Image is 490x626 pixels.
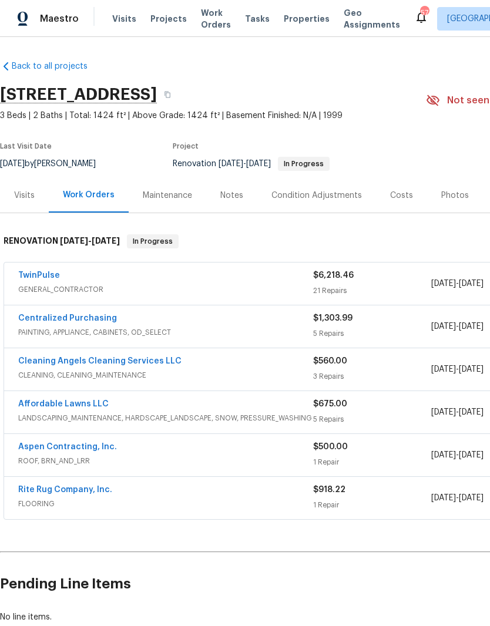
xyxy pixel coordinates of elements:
span: Project [173,143,199,150]
span: Work Orders [201,7,231,31]
span: LANDSCAPING_MAINTENANCE, HARDSCAPE_LANDSCAPE, SNOW, PRESSURE_WASHING [18,412,313,424]
span: [DATE] [431,280,456,288]
span: [DATE] [431,451,456,459]
span: - [431,278,484,290]
span: Maestro [40,13,79,25]
span: Projects [150,13,187,25]
div: Photos [441,190,469,201]
a: Cleaning Angels Cleaning Services LLC [18,357,182,365]
span: [DATE] [459,322,484,331]
span: - [431,321,484,332]
span: [DATE] [459,451,484,459]
span: ROOF, BRN_AND_LRR [18,455,313,467]
div: Condition Adjustments [271,190,362,201]
span: CLEANING, CLEANING_MAINTENANCE [18,369,313,381]
a: Rite Rug Company, Inc. [18,486,112,494]
span: [DATE] [459,365,484,373]
span: [DATE] [459,280,484,288]
div: 3 Repairs [313,371,431,382]
a: TwinPulse [18,271,60,280]
div: 1 Repair [313,499,431,511]
span: In Progress [279,160,328,167]
span: Tasks [245,15,270,23]
span: [DATE] [431,494,456,502]
button: Copy Address [157,84,178,105]
span: [DATE] [431,365,456,373]
span: [DATE] [459,494,484,502]
span: Visits [112,13,136,25]
span: FLOORING [18,498,313,510]
a: Affordable Lawns LLC [18,400,109,408]
span: $500.00 [313,443,348,451]
a: Centralized Purchasing [18,314,117,322]
div: Maintenance [143,190,192,201]
span: - [431,364,484,375]
div: Work Orders [63,189,115,201]
div: 5 Repairs [313,413,431,425]
span: [DATE] [246,160,271,168]
div: Notes [220,190,243,201]
div: 5 Repairs [313,328,431,339]
span: $560.00 [313,357,347,365]
div: Visits [14,190,35,201]
span: Renovation [173,160,330,168]
div: Costs [390,190,413,201]
span: In Progress [128,235,177,247]
span: [DATE] [431,408,456,416]
span: $918.22 [313,486,345,494]
span: GENERAL_CONTRACTOR [18,284,313,295]
span: [DATE] [431,322,456,331]
span: Geo Assignments [344,7,400,31]
span: - [219,160,271,168]
span: - [431,406,484,418]
span: $6,218.46 [313,271,354,280]
span: - [431,449,484,461]
div: 57 [420,7,428,19]
span: [DATE] [459,408,484,416]
span: $1,303.99 [313,314,353,322]
span: [DATE] [60,237,88,245]
span: $675.00 [313,400,347,408]
span: [DATE] [92,237,120,245]
span: Properties [284,13,330,25]
div: 21 Repairs [313,285,431,297]
h6: RENOVATION [4,234,120,248]
span: - [431,492,484,504]
span: PAINTING, APPLIANCE, CABINETS, OD_SELECT [18,327,313,338]
a: Aspen Contracting, Inc. [18,443,117,451]
span: [DATE] [219,160,243,168]
div: 1 Repair [313,456,431,468]
span: - [60,237,120,245]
